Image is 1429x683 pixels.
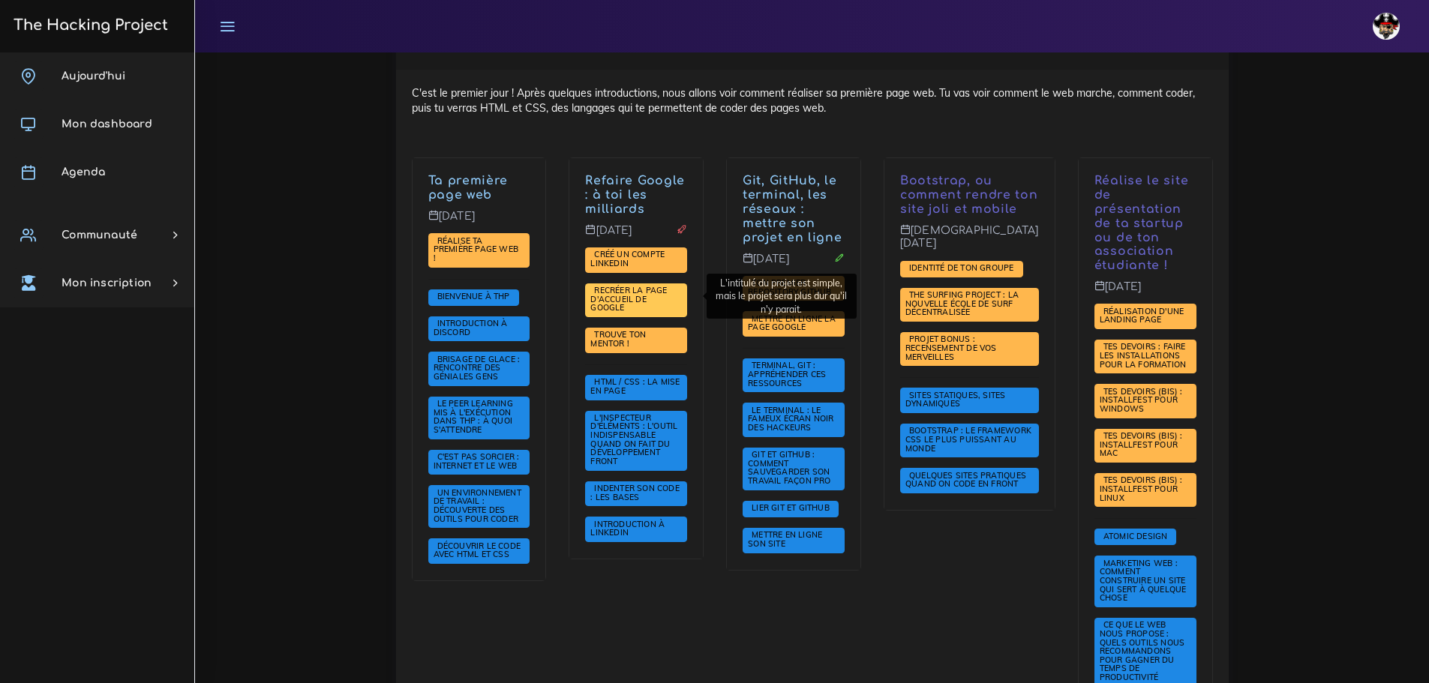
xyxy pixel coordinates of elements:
[62,229,137,241] span: Communauté
[434,541,521,560] span: Découvrir le code avec HTML et CSS
[1100,558,1187,603] span: Marketing web : comment construire un site qui sert à quelque chose
[590,286,667,313] a: Recréer la page d'accueil de Google
[590,249,665,268] span: Créé un compte LinkedIn
[905,334,997,361] span: PROJET BONUS : recensement de vos merveilles
[743,174,842,244] a: Git, GitHub, le terminal, les réseaux : mettre son projet en ligne
[434,451,521,471] span: C'est pas sorcier : internet et le web
[1100,386,1183,414] span: Tes devoirs (bis) : Installfest pour Windows
[748,449,835,486] span: Git et GitHub : comment sauvegarder son travail façon pro
[590,519,665,538] span: Introduction à LinkedIn
[905,289,1019,317] span: The Surfing Project : la nouvelle école de surf décentralisée
[1100,430,1183,458] span: Tes devoirs (bis) : Installfest pour MAC
[434,487,523,524] span: Un environnement de travail : découverte des outils pour coder
[1100,531,1172,541] span: Atomic Design
[748,314,836,334] a: Mettre en ligne la page Google
[9,17,168,34] h3: The Hacking Project
[748,361,826,388] a: Terminal, Git : appréhender ces ressources
[585,174,685,216] a: Refaire Google : à toi les milliards
[1100,306,1184,325] span: Réalisation d'une landing page
[434,452,521,472] a: C'est pas sorcier : internet et le web
[1100,619,1185,682] span: Ce que le web nous propose : quels outils nous recommandons pour gagner du temps de productivité
[905,470,1026,490] span: Quelques sites pratiques quand on code en front
[1100,341,1190,369] span: Tes devoirs : faire les installations pour la formation
[590,330,646,349] a: Trouve ton mentor !
[434,355,521,382] a: Brisage de glace : rencontre des géniales gens
[434,319,508,338] a: Introduction à Discord
[590,483,680,502] span: Indenter son code : les bases
[1373,13,1400,40] img: avatar
[707,274,857,319] div: L'intitulé du projet est simple, mais le projet sera plus dur qu'il n'y parait.
[434,488,523,525] a: Un environnement de travail : découverte des outils pour coder
[748,450,835,487] a: Git et GitHub : comment sauvegarder son travail façon pro
[1094,280,1196,304] p: [DATE]
[62,277,152,289] span: Mon inscription
[590,520,665,539] a: Introduction à LinkedIn
[434,541,521,561] a: Découvrir le code avec HTML et CSS
[748,313,836,333] span: Mettre en ligne la page Google
[1100,475,1183,502] span: Tes devoirs (bis) : Installfest pour Linux
[590,413,677,467] a: L'inspecteur d'éléments : l'outil indispensable quand on fait du développement front
[428,210,530,234] p: [DATE]
[1094,174,1196,273] p: Réalise le site de présentation de ta startup ou de ton association étudiante !
[748,405,834,433] span: Le terminal : le fameux écran noir des hackeurs
[434,398,513,435] span: Le Peer learning mis à l'exécution dans THP : à quoi s'attendre
[743,253,845,277] p: [DATE]
[62,70,125,82] span: Aujourd'hui
[434,354,521,382] span: Brisage de glace : rencontre des géniales gens
[748,360,826,388] span: Terminal, Git : appréhender ces ressources
[905,262,1018,273] span: Identité de ton groupe
[434,292,514,302] a: Bienvenue à THP
[434,291,514,301] span: Bienvenue à THP
[905,425,1031,453] span: Bootstrap : le framework CSS le plus puissant au monde
[590,250,665,269] a: Créé un compte LinkedIn
[900,174,1039,216] p: Bootstrap, ou comment rendre ton site joli et mobile
[428,174,509,202] a: Ta première page web
[748,530,822,550] a: Mettre en ligne son site
[590,329,646,349] span: Trouve ton mentor !
[434,399,513,436] a: Le Peer learning mis à l'exécution dans THP : à quoi s'attendre
[590,484,680,503] a: Indenter son code : les bases
[62,118,152,130] span: Mon dashboard
[434,235,519,263] a: Réalise ta première page web !
[434,318,508,337] span: Introduction à Discord
[748,502,833,513] span: Lier Git et Github
[590,285,667,313] span: Recréer la page d'accueil de Google
[590,377,680,397] a: HTML / CSS : la mise en page
[590,376,680,396] span: HTML / CSS : la mise en page
[748,406,834,433] a: Le terminal : le fameux écran noir des hackeurs
[905,390,1006,409] span: Sites statiques, sites dynamiques
[748,529,822,549] span: Mettre en ligne son site
[900,224,1039,261] p: [DEMOGRAPHIC_DATA][DATE]
[748,503,833,514] a: Lier Git et Github
[62,166,105,178] span: Agenda
[585,224,687,248] p: [DATE]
